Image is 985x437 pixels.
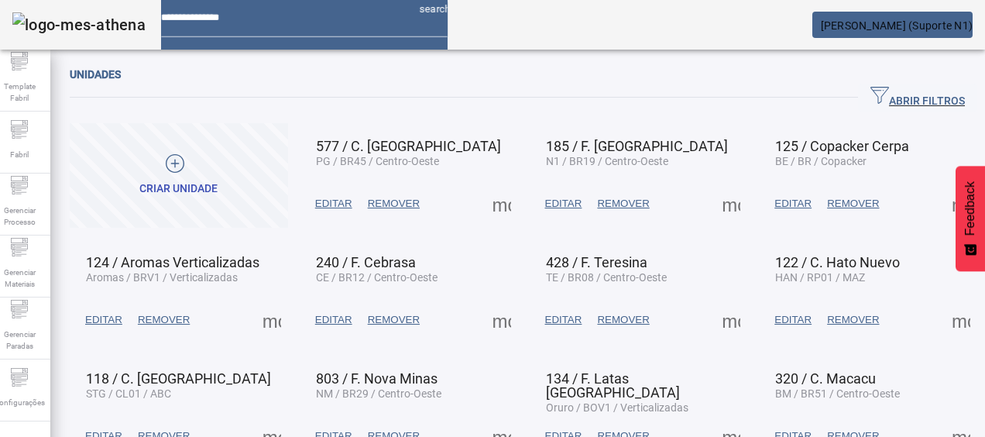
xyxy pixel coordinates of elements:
span: REMOVER [597,312,649,328]
span: 240 / F. Cebrasa [316,254,416,270]
span: EDITAR [545,196,582,212]
img: logo-mes-athena [12,12,146,37]
span: CE / BR12 / Centro-Oeste [316,271,438,284]
span: Unidades [70,68,121,81]
span: [PERSON_NAME] (Suporte N1) [821,19,973,32]
span: EDITAR [545,312,582,328]
button: Feedback - Mostrar pesquisa [956,166,985,271]
span: HAN / RP01 / MAZ [775,271,865,284]
span: 134 / F. Latas [GEOGRAPHIC_DATA] [546,370,680,401]
button: Mais [717,306,745,334]
div: Criar unidade [139,181,218,197]
span: EDITAR [315,196,352,212]
span: ABRIR FILTROS [870,86,965,109]
button: EDITAR [537,306,590,334]
span: EDITAR [774,196,812,212]
span: 577 / C. [GEOGRAPHIC_DATA] [316,138,501,154]
span: REMOVER [368,196,420,212]
button: Criar unidade [70,123,288,228]
button: REMOVER [360,306,427,334]
button: Mais [258,306,286,334]
span: BM / BR51 / Centro-Oeste [775,387,900,400]
span: REMOVER [827,312,879,328]
span: REMOVER [597,196,649,212]
button: Mais [488,306,516,334]
button: Mais [717,190,745,218]
span: REMOVER [827,196,879,212]
span: PG / BR45 / Centro-Oeste [316,155,439,167]
button: ABRIR FILTROS [858,84,977,112]
button: REMOVER [360,190,427,218]
span: TE / BR08 / Centro-Oeste [546,271,667,284]
button: EDITAR [77,306,130,334]
span: EDITAR [315,312,352,328]
span: BE / BR / Copacker [775,155,867,167]
span: STG / CL01 / ABC [86,387,171,400]
span: EDITAR [85,312,122,328]
span: 122 / C. Hato Nuevo [775,254,900,270]
span: Aromas / BRV1 / Verticalizadas [86,271,238,284]
button: EDITAR [767,306,819,334]
button: REMOVER [589,190,657,218]
button: Mais [488,190,516,218]
span: Fabril [5,144,33,165]
span: Feedback [963,181,977,236]
span: 428 / F. Teresina [546,254,647,270]
span: 803 / F. Nova Minas [316,370,438,387]
button: EDITAR [307,190,360,218]
span: 124 / Aromas Verticalizadas [86,254,259,270]
span: 185 / F. [GEOGRAPHIC_DATA] [546,138,728,154]
button: EDITAR [767,190,819,218]
span: 118 / C. [GEOGRAPHIC_DATA] [86,370,271,387]
button: EDITAR [537,190,590,218]
span: NM / BR29 / Centro-Oeste [316,387,441,400]
button: REMOVER [589,306,657,334]
span: N1 / BR19 / Centro-Oeste [546,155,668,167]
span: 320 / C. Macacu [775,370,876,387]
button: Mais [947,306,975,334]
span: EDITAR [774,312,812,328]
button: REMOVER [819,190,887,218]
button: REMOVER [130,306,197,334]
span: 125 / Copacker Cerpa [775,138,909,154]
span: REMOVER [138,312,190,328]
button: Mais [947,190,975,218]
span: REMOVER [368,312,420,328]
button: REMOVER [819,306,887,334]
button: EDITAR [307,306,360,334]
